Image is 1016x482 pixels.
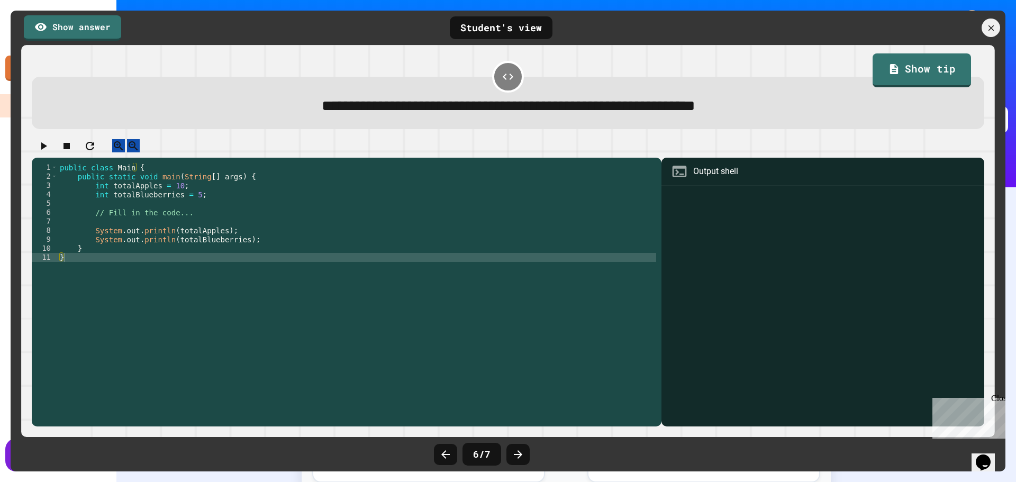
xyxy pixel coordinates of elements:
[32,235,58,244] div: 9
[32,199,58,208] div: 5
[32,208,58,217] div: 6
[972,440,1005,471] iframe: chat widget
[51,163,57,172] span: Toggle code folding, rows 1 through 11
[32,163,58,172] div: 1
[462,443,501,466] div: 6 / 7
[32,190,58,199] div: 4
[32,226,58,235] div: 8
[32,172,58,181] div: 2
[32,217,58,226] div: 7
[32,244,58,253] div: 10
[928,394,1005,439] iframe: chat widget
[32,181,58,190] div: 3
[450,16,552,39] div: Student's view
[873,53,971,87] a: Show tip
[32,253,58,262] div: 11
[4,4,73,67] div: Chat with us now!Close
[24,15,121,41] a: Show answer
[693,165,738,178] div: Output shell
[51,172,57,181] span: Toggle code folding, rows 2 through 10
